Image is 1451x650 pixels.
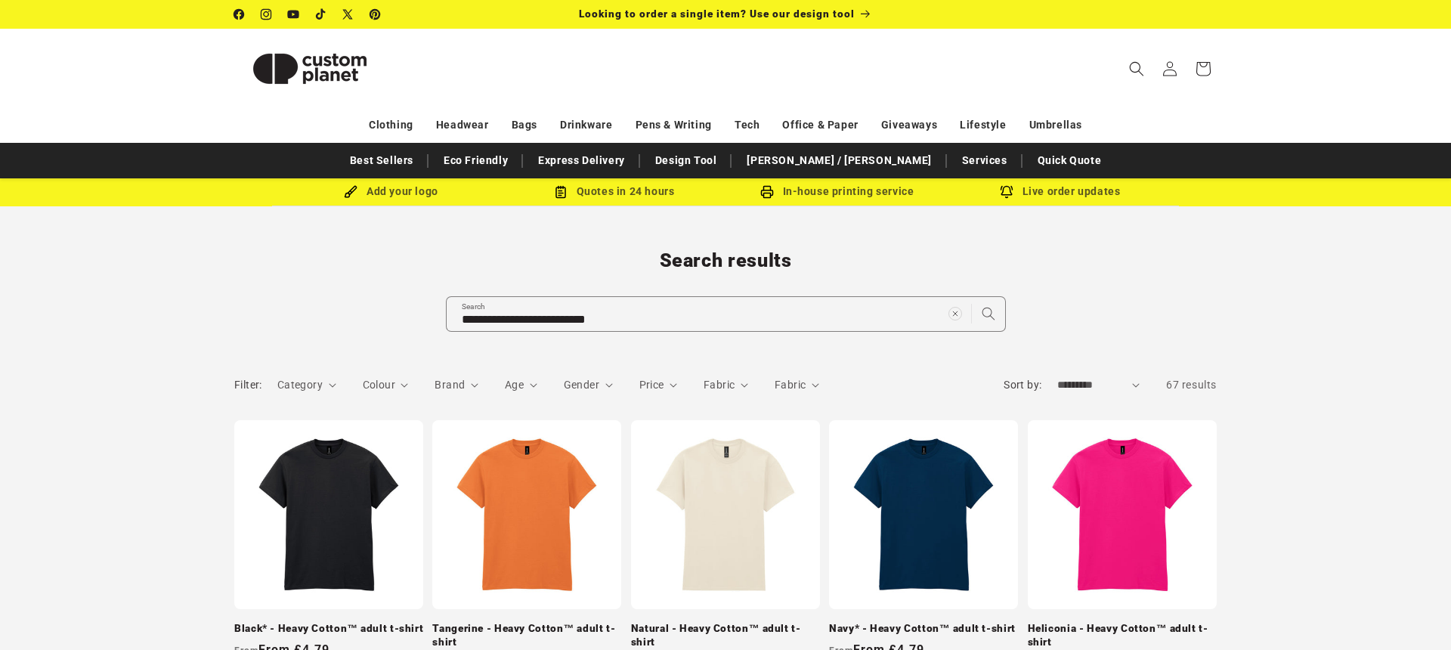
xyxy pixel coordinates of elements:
a: Giveaways [881,112,937,138]
span: Looking to order a single item? Use our design tool [579,8,855,20]
h1: Search results [234,249,1217,273]
span: 67 results [1166,379,1217,391]
div: Add your logo [280,182,503,201]
a: Umbrellas [1029,112,1082,138]
summary: Gender (0 selected) [564,377,613,393]
a: Tangerine - Heavy Cotton™ adult t-shirt [432,622,621,648]
summary: Colour (0 selected) [363,377,409,393]
img: Order updates [1000,185,1013,199]
div: In-house printing service [725,182,948,201]
img: Brush Icon [344,185,357,199]
a: Lifestyle [960,112,1006,138]
span: Price [639,379,664,391]
a: Express Delivery [531,147,633,174]
a: Custom Planet [229,29,391,108]
img: Order Updates Icon [554,185,568,199]
a: Headwear [436,112,489,138]
label: Sort by: [1004,379,1041,391]
a: Heliconia - Heavy Cotton™ adult t-shirt [1028,622,1217,648]
span: Fabric [775,379,806,391]
a: Office & Paper [782,112,858,138]
span: Category [277,379,323,391]
summary: Age (0 selected) [505,377,537,393]
a: Navy* - Heavy Cotton™ adult t-shirt [829,622,1018,636]
a: [PERSON_NAME] / [PERSON_NAME] [739,147,939,174]
div: Live order updates [948,182,1171,201]
summary: Fabric (0 selected) [704,377,748,393]
span: Age [505,379,524,391]
span: Fabric [704,379,735,391]
a: Quick Quote [1030,147,1109,174]
a: Clothing [369,112,413,138]
a: Drinkware [560,112,612,138]
img: Custom Planet [234,35,385,103]
a: Bags [512,112,537,138]
a: Tech [735,112,760,138]
button: Search [972,297,1005,330]
summary: Brand (0 selected) [435,377,478,393]
a: Pens & Writing [636,112,712,138]
a: Services [954,147,1015,174]
h2: Filter: [234,377,262,393]
img: In-house printing [760,185,774,199]
span: Colour [363,379,395,391]
summary: Price [639,377,678,393]
span: Brand [435,379,465,391]
span: Gender [564,379,599,391]
summary: Fabric (0 selected) [775,377,819,393]
a: Best Sellers [342,147,421,174]
a: Black* - Heavy Cotton™ adult t-shirt [234,622,423,636]
a: Natural - Heavy Cotton™ adult t-shirt [631,622,820,648]
summary: Search [1120,52,1153,85]
div: Quotes in 24 hours [503,182,725,201]
button: Clear search term [939,297,972,330]
a: Eco Friendly [436,147,515,174]
a: Design Tool [648,147,725,174]
summary: Category (0 selected) [277,377,336,393]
